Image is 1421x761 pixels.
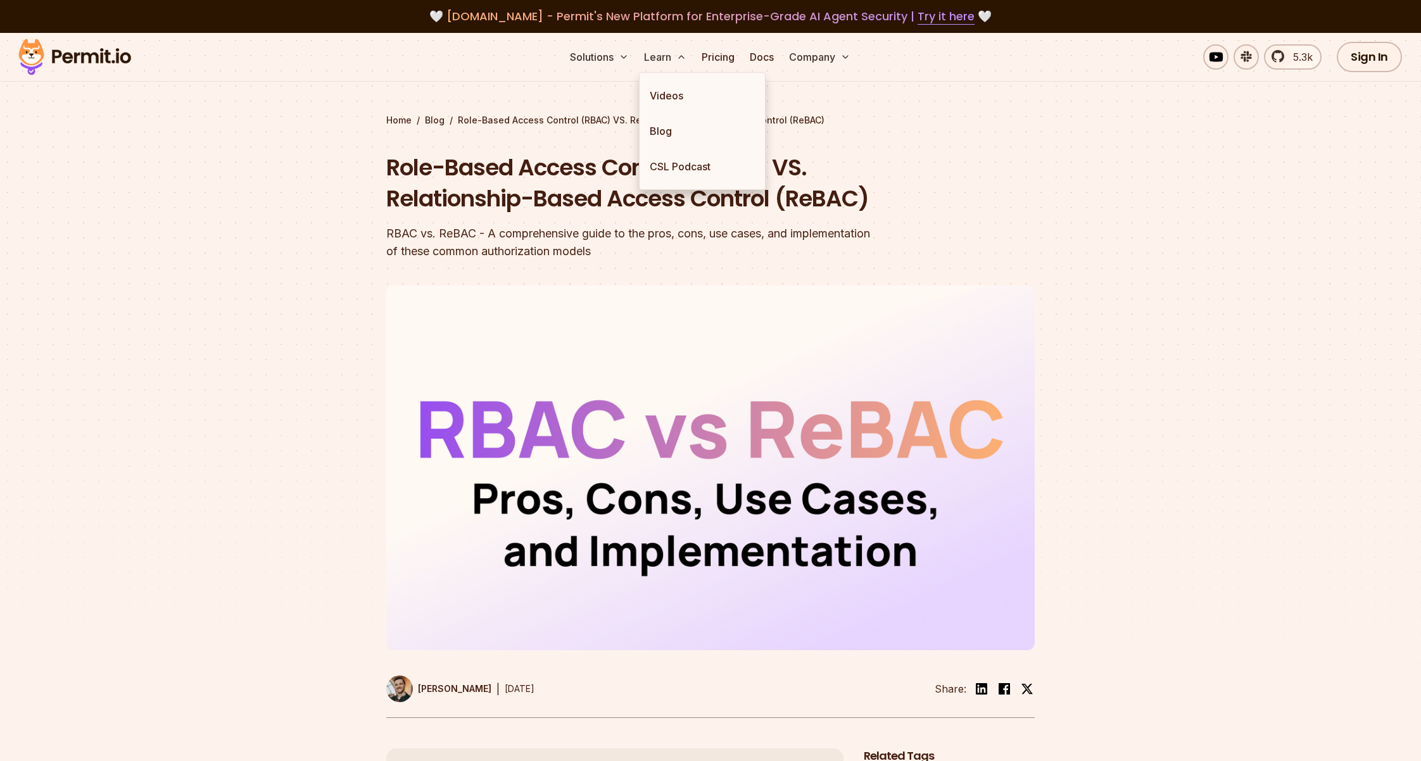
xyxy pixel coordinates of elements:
button: Company [784,44,856,70]
a: 5.3k [1264,44,1322,70]
li: Share: [935,681,966,696]
button: Learn [639,44,692,70]
a: Sign In [1337,42,1402,72]
div: RBAC vs. ReBAC - A comprehensive guide to the pros, cons, use cases, and implementation of these ... [386,225,873,260]
h1: Role-Based Access Control (RBAC) VS. Relationship-Based Access Control (ReBAC) [386,152,873,215]
img: Role-Based Access Control (RBAC) VS. Relationship-Based Access Control (ReBAC) [386,286,1035,650]
div: / / [386,114,1035,127]
a: Home [386,114,412,127]
img: Permit logo [13,35,137,79]
a: Pricing [697,44,740,70]
img: linkedin [974,681,989,696]
a: Docs [745,44,779,70]
a: Blog [425,114,445,127]
a: CSL Podcast [640,149,765,184]
button: Solutions [565,44,634,70]
p: [PERSON_NAME] [418,682,491,695]
span: [DOMAIN_NAME] - Permit's New Platform for Enterprise-Grade AI Agent Security | [446,8,975,24]
span: 5.3k [1285,49,1313,65]
img: Daniel Bass [386,676,413,702]
img: twitter [1021,682,1033,695]
a: [PERSON_NAME] [386,676,491,702]
img: facebook [997,681,1012,696]
a: Blog [640,113,765,149]
div: 🤍 🤍 [30,8,1391,25]
time: [DATE] [505,683,534,694]
a: Videos [640,78,765,113]
a: Try it here [918,8,975,25]
div: | [496,681,500,696]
